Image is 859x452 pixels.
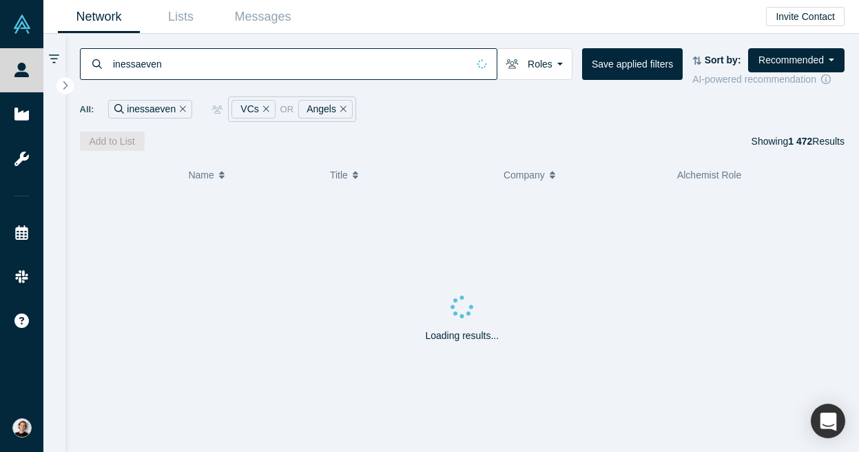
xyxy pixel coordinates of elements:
[222,1,304,33] a: Messages
[692,72,845,87] div: AI-powered recommendation
[766,7,845,26] button: Invite Contact
[336,101,346,117] button: Remove Filter
[298,100,353,119] div: Angels
[259,101,269,117] button: Remove Filter
[504,161,663,189] button: Company
[497,48,572,80] button: Roles
[280,103,294,116] span: or
[231,100,275,119] div: VCs
[80,132,145,151] button: Add to List
[788,136,845,147] span: Results
[330,161,489,189] button: Title
[748,48,845,72] button: Recommended
[330,161,348,189] span: Title
[80,103,94,116] span: All:
[12,14,32,34] img: Alchemist Vault Logo
[108,100,192,119] div: inessaeven
[188,161,214,189] span: Name
[582,48,683,80] button: Save applied filters
[788,136,812,147] strong: 1 472
[112,48,468,80] input: Search by name, title, company, summary, expertise, investment criteria or topics of focus
[677,169,741,181] span: Alchemist Role
[504,161,545,189] span: Company
[188,161,315,189] button: Name
[58,1,140,33] a: Network
[425,329,499,343] p: Loading results...
[705,54,741,65] strong: Sort by:
[176,101,186,117] button: Remove Filter
[752,132,845,151] div: Showing
[140,1,222,33] a: Lists
[12,418,32,438] img: Turo Pekari's Account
